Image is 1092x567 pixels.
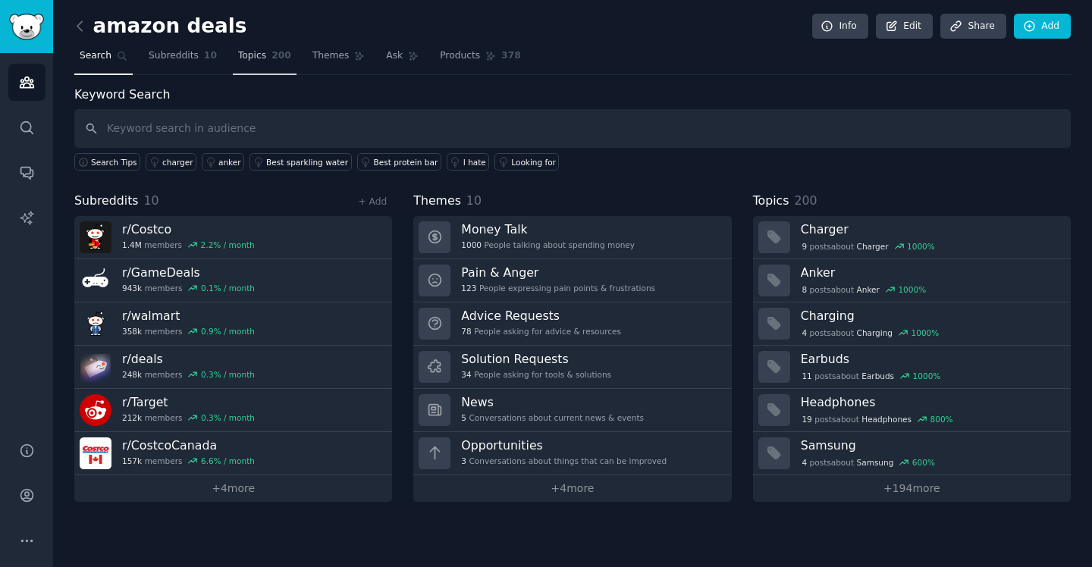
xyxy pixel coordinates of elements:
[80,49,111,63] span: Search
[801,456,937,469] div: post s about
[801,412,955,426] div: post s about
[801,283,927,296] div: post s about
[753,475,1071,502] a: +194more
[74,14,246,39] h2: amazon deals
[812,14,868,39] a: Info
[753,259,1071,302] a: Anker8postsaboutAnker1000%
[413,389,731,432] a: News5Conversations about current news & events
[861,414,912,424] span: Headphones
[122,240,142,250] span: 1.4M
[801,240,937,253] div: post s about
[461,326,471,337] span: 78
[233,44,297,75] a: Topics200
[122,308,255,324] h3: r/ walmart
[801,394,1060,410] h3: Headphones
[122,283,255,293] div: members
[201,326,255,337] div: 0.9 % / month
[940,14,1006,39] a: Share
[80,437,111,469] img: CostcoCanada
[898,284,926,295] div: 1000 %
[74,475,392,502] a: +4more
[80,221,111,253] img: Costco
[149,49,199,63] span: Subreddits
[266,157,348,168] div: Best sparkling water
[202,153,244,171] a: anker
[122,326,255,337] div: members
[201,283,255,293] div: 0.1 % / month
[461,240,635,250] div: People talking about spending money
[753,216,1071,259] a: Charger9postsaboutCharger1000%
[80,308,111,340] img: walmart
[753,192,789,211] span: Topics
[753,346,1071,389] a: Earbuds11postsaboutEarbuds1000%
[494,153,559,171] a: Looking for
[461,283,476,293] span: 123
[857,327,893,338] span: Charging
[413,192,461,211] span: Themes
[357,153,441,171] a: Best protein bar
[461,240,482,250] span: 1000
[122,326,142,337] span: 358k
[930,414,953,424] div: 800 %
[74,153,140,171] button: Search Tips
[80,265,111,296] img: GameDeals
[801,265,1060,280] h3: Anker
[461,221,635,237] h3: Money Talk
[413,259,731,302] a: Pain & Anger123People expressing pain points & frustrations
[386,49,403,63] span: Ask
[91,157,137,168] span: Search Tips
[461,456,466,466] span: 3
[381,44,424,75] a: Ask
[802,457,807,468] span: 4
[461,326,621,337] div: People asking for advice & resources
[912,457,935,468] div: 600 %
[501,49,521,63] span: 378
[122,351,255,367] h3: r/ deals
[461,283,655,293] div: People expressing pain points & frustrations
[861,371,894,381] span: Earbuds
[461,456,667,466] div: Conversations about things that can be improved
[461,369,471,380] span: 34
[201,412,255,423] div: 0.3 % / month
[753,302,1071,346] a: Charging4postsaboutCharging1000%
[801,369,942,383] div: post s about
[74,44,133,75] a: Search
[447,153,490,171] a: I hate
[122,412,255,423] div: members
[312,49,350,63] span: Themes
[144,193,159,208] span: 10
[802,327,807,338] span: 4
[162,157,193,168] div: charger
[440,49,480,63] span: Products
[122,283,142,293] span: 943k
[413,432,731,475] a: Opportunities3Conversations about things that can be improved
[413,475,731,502] a: +4more
[204,49,217,63] span: 10
[238,49,266,63] span: Topics
[413,302,731,346] a: Advice Requests78People asking for advice & resources
[802,241,807,252] span: 9
[801,437,1060,453] h3: Samsung
[74,192,139,211] span: Subreddits
[201,369,255,380] div: 0.3 % / month
[74,87,170,102] label: Keyword Search
[122,265,255,280] h3: r/ GameDeals
[801,308,1060,324] h3: Charging
[435,44,526,75] a: Products378
[461,265,655,280] h3: Pain & Anger
[466,193,482,208] span: 10
[122,369,255,380] div: members
[912,327,940,338] div: 1000 %
[802,414,811,424] span: 19
[9,14,44,40] img: GummySearch logo
[413,346,731,389] a: Solution Requests34People asking for tools & solutions
[74,346,392,389] a: r/deals248kmembers0.3% / month
[374,157,438,168] div: Best protein bar
[801,326,940,340] div: post s about
[461,437,667,453] h3: Opportunities
[511,157,556,168] div: Looking for
[802,284,807,295] span: 8
[358,196,387,207] a: + Add
[74,302,392,346] a: r/walmart358kmembers0.9% / month
[461,412,644,423] div: Conversations about current news & events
